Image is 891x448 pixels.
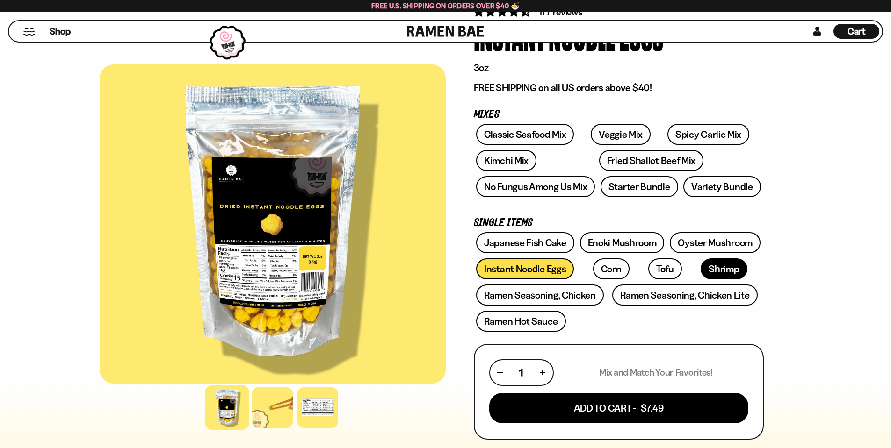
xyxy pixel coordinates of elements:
div: Noodle [549,19,616,54]
a: Classic Seafood Mix [476,124,574,145]
a: Veggie Mix [591,124,651,145]
a: Corn [593,258,630,279]
a: Kimchi Mix [476,150,536,171]
div: Instant [474,19,545,54]
div: Eggs [619,19,663,54]
div: Cart [833,21,879,42]
p: 3oz [474,62,764,74]
a: Variety Bundle [683,176,761,197]
button: Add To Cart - $7.49 [489,393,748,423]
p: FREE SHIPPING on all US orders above $40! [474,82,764,94]
a: Japanese Fish Cake [476,232,574,253]
a: Starter Bundle [601,176,678,197]
a: Tofu [648,258,682,279]
a: No Fungus Among Us Mix [476,176,595,197]
a: Enoki Mushroom [580,232,665,253]
p: Mix and Match Your Favorites! [599,367,713,378]
a: Spicy Garlic Mix [667,124,749,145]
span: Shop [50,25,71,38]
button: Mobile Menu Trigger [23,28,36,36]
a: Ramen Seasoning, Chicken [476,284,604,306]
p: Mixes [474,110,764,119]
p: Single Items [474,219,764,228]
span: Free U.S. Shipping on Orders over $40 🍜 [371,1,520,10]
span: 1 [519,367,523,378]
a: Ramen Hot Sauce [476,311,566,332]
span: Cart [848,26,866,37]
a: Oyster Mushroom [670,232,761,253]
a: Fried Shallot Beef Mix [599,150,703,171]
a: Shop [50,24,71,39]
a: Ramen Seasoning, Chicken Lite [612,284,757,306]
a: Shrimp [701,258,747,279]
